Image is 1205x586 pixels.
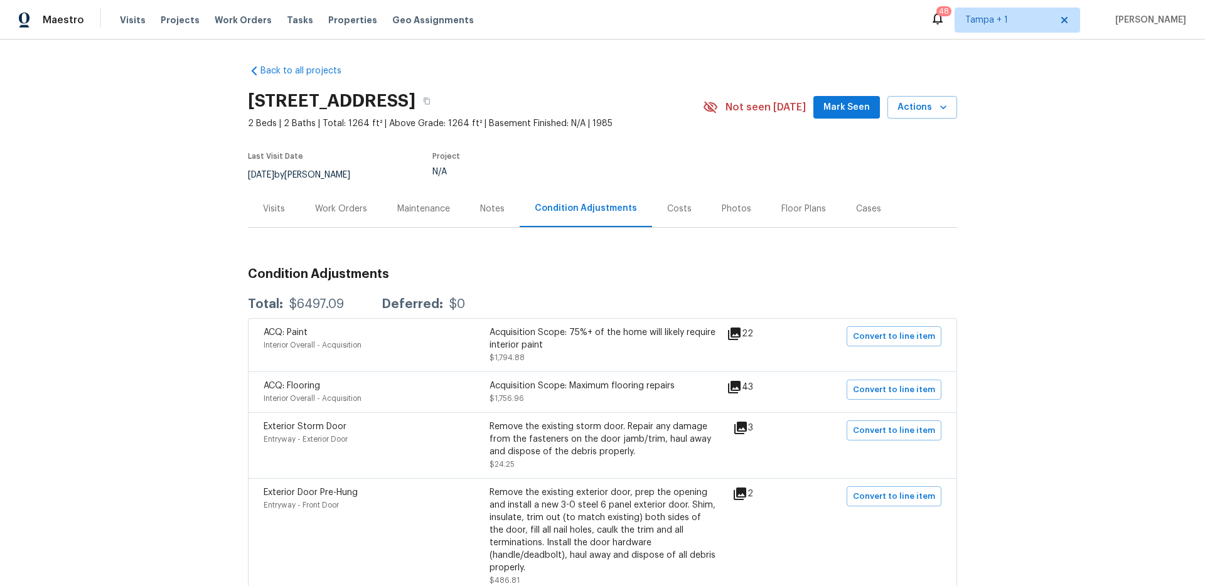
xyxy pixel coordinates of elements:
span: Tampa + 1 [965,14,1051,26]
span: [PERSON_NAME] [1110,14,1186,26]
span: ACQ: Flooring [264,381,320,390]
button: Convert to line item [847,326,941,346]
span: Entryway - Front Door [264,501,339,509]
div: 22 [727,326,793,341]
button: Actions [887,96,957,119]
span: Mark Seen [823,100,870,115]
div: Floor Plans [781,203,826,215]
button: Convert to line item [847,420,941,440]
div: Remove the existing storm door. Repair any damage from the fasteners on the door jamb/trim, haul ... [490,420,715,458]
span: Convert to line item [853,383,935,397]
span: Geo Assignments [392,14,474,26]
span: Last Visit Date [248,152,303,160]
div: by [PERSON_NAME] [248,168,365,183]
div: Total: [248,298,283,311]
span: Interior Overall - Acquisition [264,395,361,402]
span: $486.81 [490,577,520,584]
div: Remove the existing exterior door, prep the opening and install a new 3-0 steel 6 panel exterior ... [490,486,715,574]
div: Cases [856,203,881,215]
div: Acquisition Scope: Maximum flooring repairs [490,380,715,392]
div: 3 [733,420,793,435]
h3: Condition Adjustments [248,268,957,280]
span: Tasks [287,16,313,24]
span: Properties [328,14,377,26]
span: $1,756.96 [490,395,524,402]
a: Back to all projects [248,65,368,77]
span: Entryway - Exterior Door [264,435,348,443]
span: 2 Beds | 2 Baths | Total: 1264 ft² | Above Grade: 1264 ft² | Basement Finished: N/A | 1985 [248,117,703,130]
div: Condition Adjustments [535,202,637,215]
div: $0 [449,298,465,311]
button: Mark Seen [813,96,880,119]
span: $24.25 [490,461,515,468]
span: Visits [120,14,146,26]
div: 2 [732,486,793,501]
span: Convert to line item [853,329,935,344]
span: [DATE] [248,171,274,179]
span: Project [432,152,460,160]
span: Work Orders [215,14,272,26]
div: Notes [480,203,505,215]
div: Photos [722,203,751,215]
span: ACQ: Paint [264,328,308,337]
span: $1,794.88 [490,354,525,361]
div: N/A [432,168,673,176]
span: Exterior Door Pre-Hung [264,488,358,497]
div: 43 [727,380,793,395]
button: Convert to line item [847,486,941,506]
span: Actions [897,100,947,115]
span: Maestro [43,14,84,26]
div: Acquisition Scope: 75%+ of the home will likely require interior paint [490,326,715,351]
div: Deferred: [382,298,443,311]
div: 48 [939,5,949,18]
div: Work Orders [315,203,367,215]
span: Convert to line item [853,489,935,504]
span: Convert to line item [853,424,935,438]
h2: [STREET_ADDRESS] [248,95,415,107]
span: Exterior Storm Door [264,422,346,431]
button: Convert to line item [847,380,941,400]
span: Interior Overall - Acquisition [264,341,361,349]
div: Visits [263,203,285,215]
div: $6497.09 [289,298,344,311]
div: Costs [667,203,692,215]
span: Not seen [DATE] [726,101,806,114]
span: Projects [161,14,200,26]
div: Maintenance [397,203,450,215]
